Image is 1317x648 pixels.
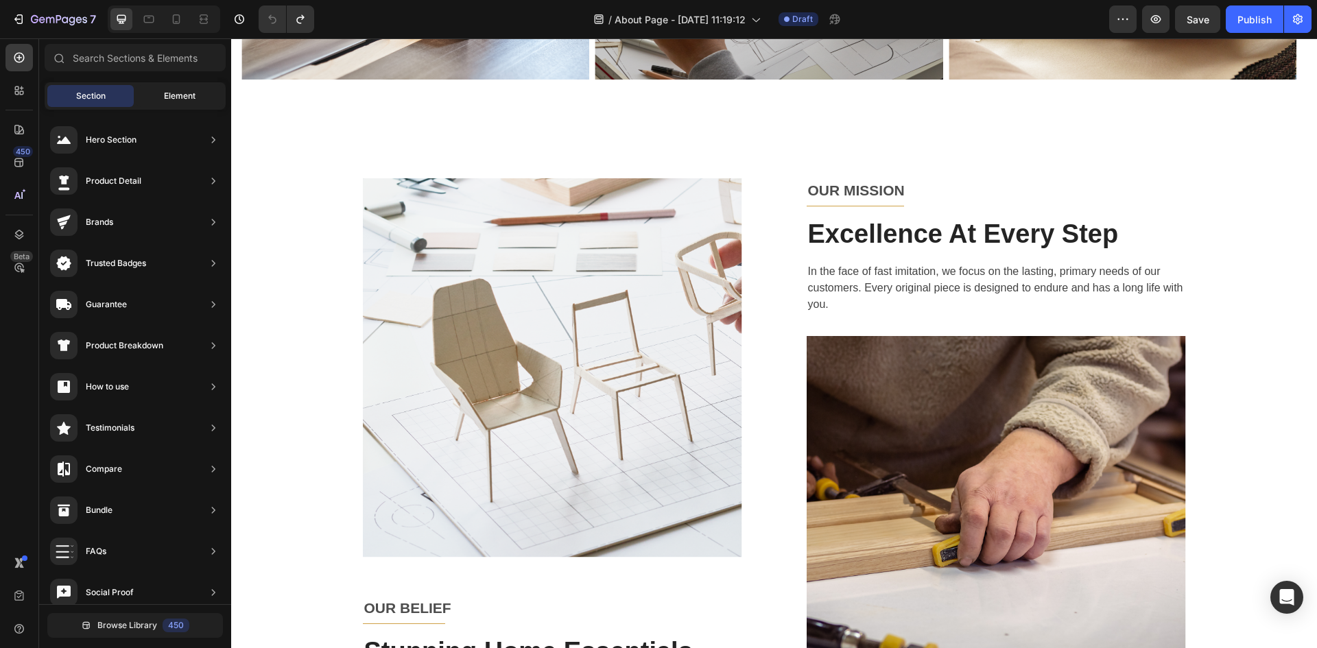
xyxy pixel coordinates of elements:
span: Save [1187,14,1209,25]
div: Undo/Redo [259,5,314,33]
p: Excellence At Every Step [577,180,953,212]
button: Save [1175,5,1220,33]
p: 7 [90,11,96,27]
input: Search Sections & Elements [45,44,226,71]
div: Social Proof [86,586,134,599]
span: Browse Library [97,619,157,632]
span: Element [164,90,195,102]
div: Testimonials [86,421,134,435]
div: Beta [10,251,33,262]
div: Brands [86,215,113,229]
div: Hero Section [86,133,137,147]
div: 450 [13,146,33,157]
div: Guarantee [86,298,127,311]
div: Bundle [86,503,112,517]
div: Product Detail [86,174,141,188]
button: 7 [5,5,102,33]
span: / [608,12,612,27]
p: OUR MISSION [577,141,953,163]
div: Trusted Badges [86,256,146,270]
div: Compare [86,462,122,476]
div: FAQs [86,544,106,558]
p: Stunning Home Essentials [133,598,510,629]
div: Product Breakdown [86,339,163,352]
button: Browse Library450 [47,613,223,638]
span: Draft [792,13,813,25]
p: In the face of fast imitation, we focus on the lasting, primary needs of our customers. Every ori... [577,225,953,274]
iframe: Design area [231,38,1317,648]
div: 450 [163,619,189,632]
span: Section [76,90,106,102]
span: About Page - [DATE] 11:19:12 [615,12,746,27]
div: How to use [86,380,129,394]
div: Publish [1237,12,1272,27]
div: Open Intercom Messenger [1270,581,1303,614]
button: Publish [1226,5,1283,33]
